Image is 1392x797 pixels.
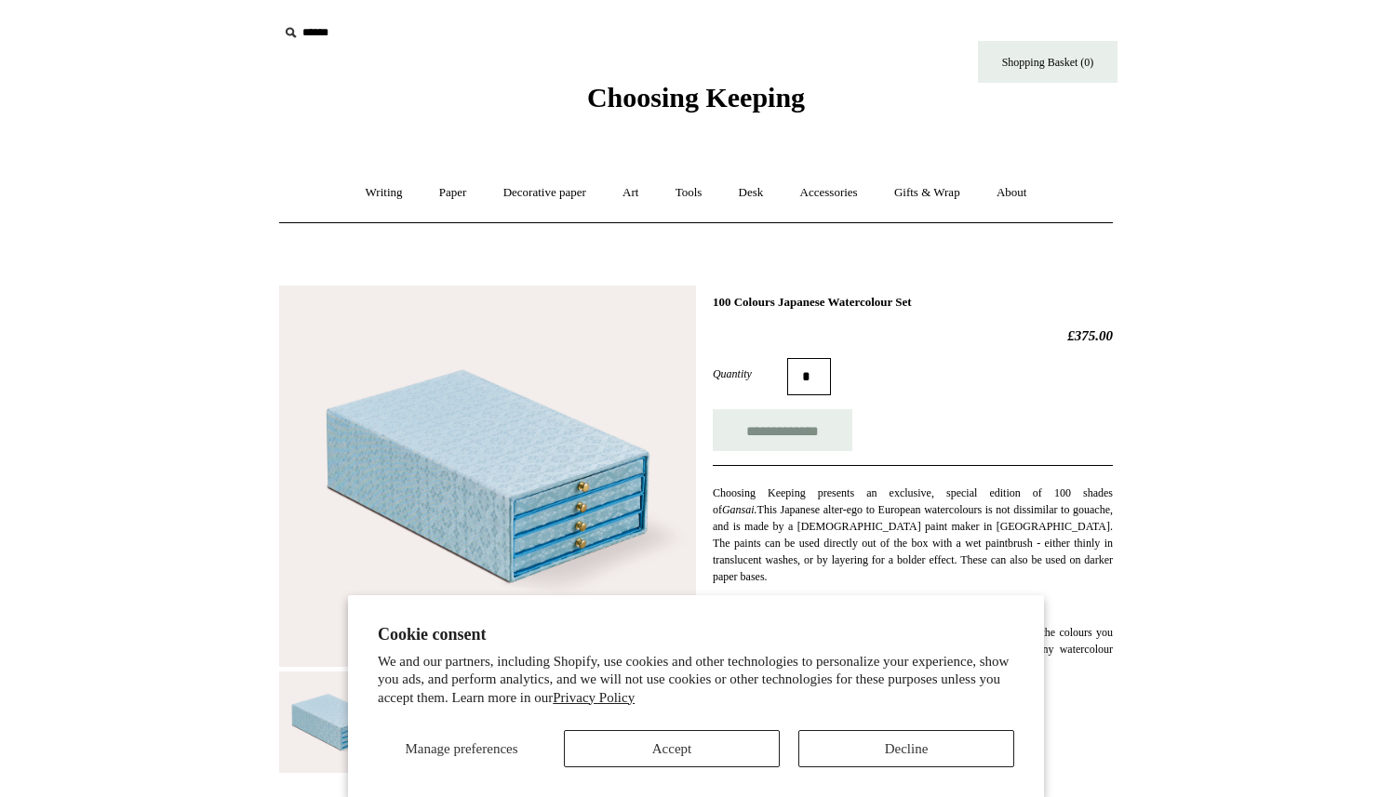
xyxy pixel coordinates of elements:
[722,503,757,516] em: Gansai.
[659,168,719,218] a: Tools
[378,653,1014,708] p: We and our partners, including Shopify, use cookies and other technologies to personalize your ex...
[487,168,603,218] a: Decorative paper
[405,741,517,756] span: Manage preferences
[564,730,780,767] button: Accept
[877,168,977,218] a: Gifts & Wrap
[378,625,1014,644] h2: Cookie consent
[553,690,635,705] a: Privacy Policy
[587,82,805,113] span: Choosing Keeping
[279,286,696,667] img: 100 Colours Japanese Watercolour Set
[713,365,787,382] label: Quantity
[713,485,1113,585] p: Choosing Keeping presents an exclusive, special edition of 100 shades of This Japanese alter-ego ...
[980,168,1044,218] a: About
[713,327,1113,344] h2: £375.00
[279,671,391,774] img: 100 Colours Japanese Watercolour Set
[606,168,655,218] a: Art
[713,295,1113,310] h1: 100 Colours Japanese Watercolour Set
[587,97,805,110] a: Choosing Keeping
[722,168,781,218] a: Desk
[422,168,484,218] a: Paper
[349,168,420,218] a: Writing
[978,41,1118,83] a: Shopping Basket (0)
[378,730,545,767] button: Manage preferences
[798,730,1014,767] button: Decline
[783,168,875,218] a: Accessories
